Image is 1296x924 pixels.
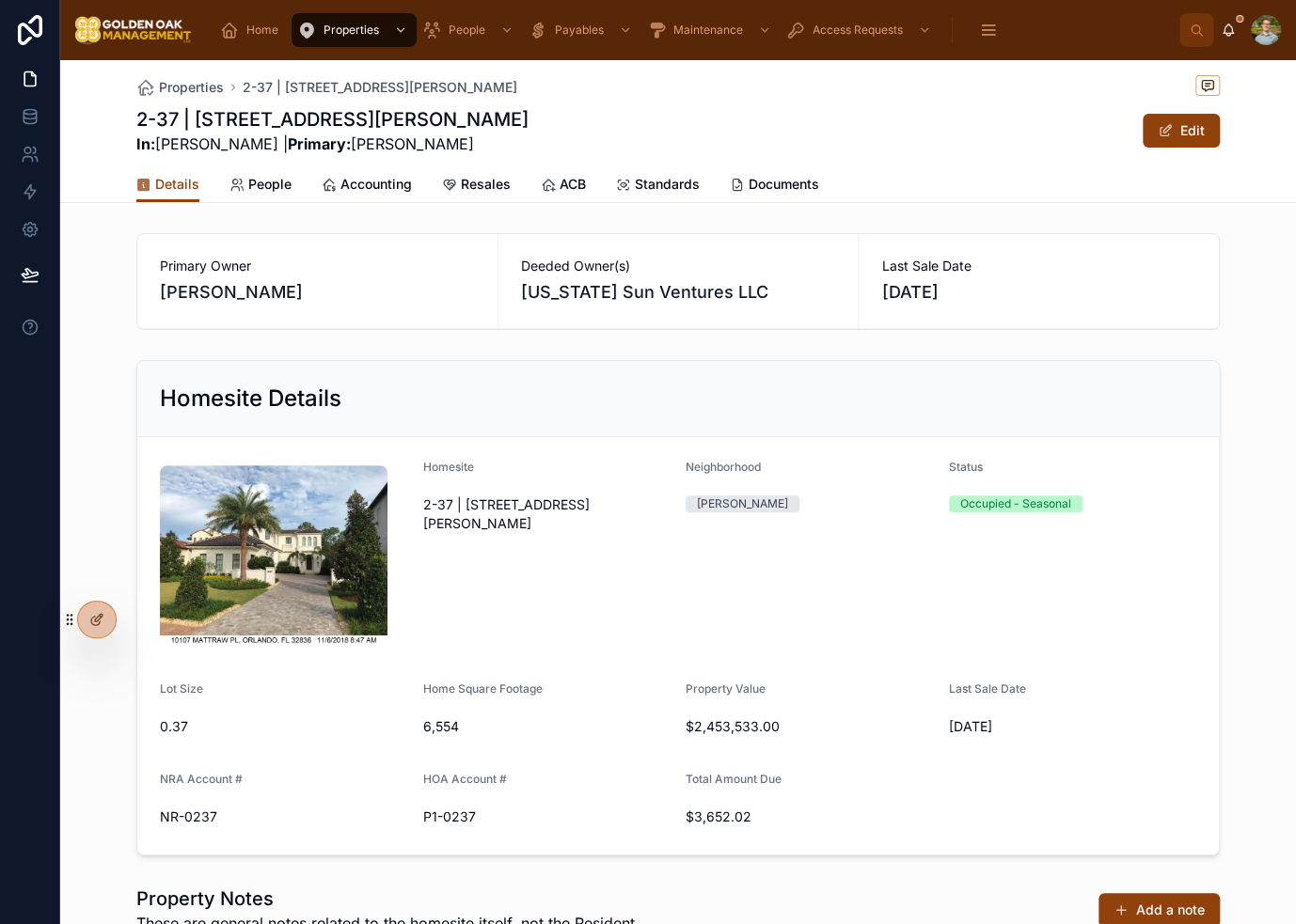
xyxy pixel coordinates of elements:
[560,175,586,194] span: ACB
[160,681,203,696] span: Lot Size
[730,167,819,205] a: Documents
[960,495,1071,512] div: Occupied - Seasonal
[635,175,700,194] span: Standards
[243,78,517,97] a: 2-37 | [STREET_ADDRESS][PERSON_NAME]
[248,175,292,194] span: People
[136,134,155,153] strong: In:
[442,167,511,205] a: Resales
[523,13,641,47] a: Payables
[781,13,940,47] a: Access Requests
[641,13,781,47] a: Maintenance
[136,78,224,97] a: Properties
[813,23,903,38] span: Access Requests
[160,257,475,275] span: Primary Owner
[423,495,672,533] span: 2-37 | [STREET_ADDRESS][PERSON_NAME]
[949,717,1197,736] span: [DATE]
[246,23,278,38] span: Home
[324,23,379,38] span: Properties
[417,13,523,47] a: People
[686,772,782,786] span: Total Amount Due
[155,175,199,194] span: Details
[423,717,672,736] span: 6,554
[449,23,485,38] span: People
[673,23,743,38] span: Maintenance
[423,460,474,474] span: Homesite
[423,807,672,826] span: P1-0237
[749,175,819,194] span: Documents
[340,175,412,194] span: Accounting
[75,15,192,45] img: App logo
[686,681,766,696] span: Property Value
[949,460,983,474] span: Status
[207,9,1179,51] div: scrollable content
[423,681,543,696] span: Home Square Footage
[423,772,507,786] span: HOA Account #
[1143,114,1220,148] button: Edit
[541,167,586,205] a: ACB
[521,257,836,275] span: Deeded Owner(s)
[881,279,1196,305] span: [DATE]
[697,495,788,512] div: [PERSON_NAME]
[949,681,1026,696] span: Last Sale Date
[160,772,243,786] span: NRA Account #
[686,460,761,474] span: Neighborhood
[136,167,199,203] a: Details
[322,167,412,205] a: Accounting
[136,133,529,155] span: [PERSON_NAME] | [PERSON_NAME]
[160,384,341,414] h2: Homesite Details
[159,78,224,97] span: Properties
[160,279,475,305] span: [PERSON_NAME]
[461,175,511,194] span: Resales
[229,167,292,205] a: People
[686,717,934,736] span: $2,453,533.00
[160,465,387,646] img: 2-37.jpg
[136,106,529,133] h1: 2-37 | [STREET_ADDRESS][PERSON_NAME]
[555,23,604,38] span: Payables
[292,13,417,47] a: Properties
[288,134,351,153] strong: Primary:
[214,13,292,47] a: Home
[881,257,1196,275] span: Last Sale Date
[160,717,408,736] span: 0.37
[686,807,934,826] span: $3,652.02
[521,279,836,305] span: [US_STATE] Sun Ventures LLC
[616,167,700,205] a: Standards
[160,807,408,826] span: NR-0237
[136,885,640,912] h1: Property Notes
